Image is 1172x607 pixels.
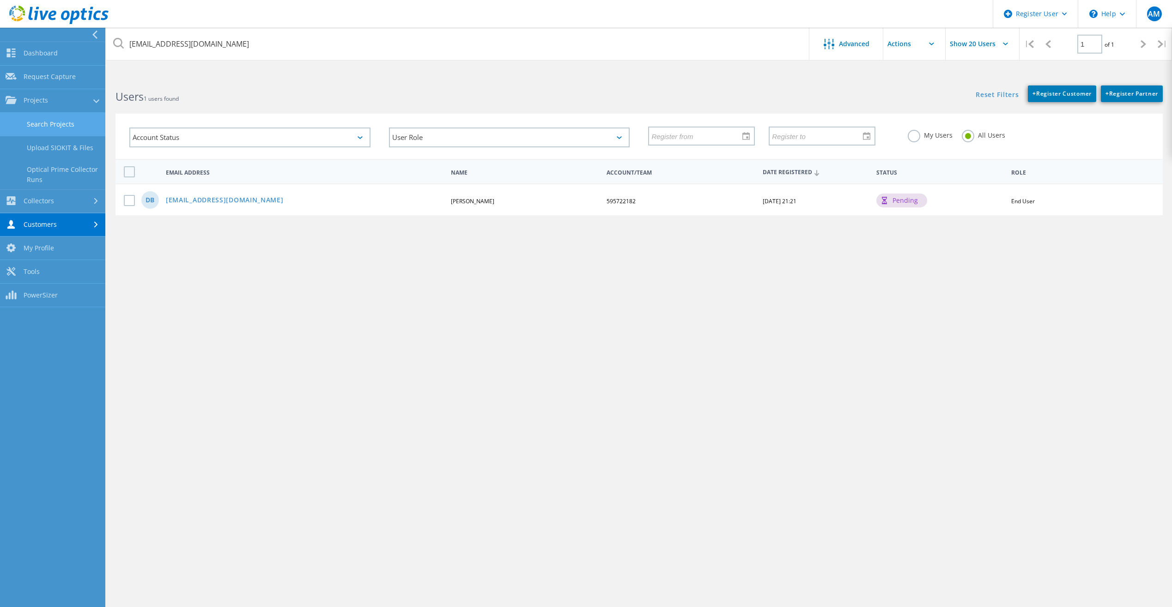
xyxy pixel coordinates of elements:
[607,197,636,205] span: 595722182
[451,170,599,176] span: Name
[1101,85,1163,102] a: +Register Partner
[607,170,754,176] span: Account/Team
[1020,28,1038,61] div: |
[1032,90,1092,97] span: Register Customer
[451,197,494,205] span: [PERSON_NAME]
[1105,90,1109,97] b: +
[106,28,810,60] input: Search users by name, email, company, etc.
[649,127,747,145] input: Register from
[115,89,144,104] b: Users
[1153,28,1172,61] div: |
[1105,41,1114,49] span: of 1
[1105,90,1158,97] span: Register Partner
[1011,197,1035,205] span: End User
[876,170,1003,176] span: Status
[1148,10,1160,18] span: AM
[146,197,154,203] span: DB
[166,197,284,205] a: [EMAIL_ADDRESS][DOMAIN_NAME]
[9,19,109,26] a: Live Optics Dashboard
[129,127,370,147] div: Account Status
[962,130,1005,139] label: All Users
[876,194,927,207] div: pending
[1032,90,1036,97] b: +
[770,127,868,145] input: Register to
[763,197,796,205] span: [DATE] 21:21
[166,170,443,176] span: Email Address
[389,127,630,147] div: User Role
[144,95,179,103] span: 1 users found
[976,91,1019,99] a: Reset Filters
[1028,85,1096,102] a: +Register Customer
[908,130,953,139] label: My Users
[1089,10,1098,18] svg: \n
[763,170,868,176] span: Date Registered
[1011,170,1148,176] span: Role
[839,41,869,47] span: Advanced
